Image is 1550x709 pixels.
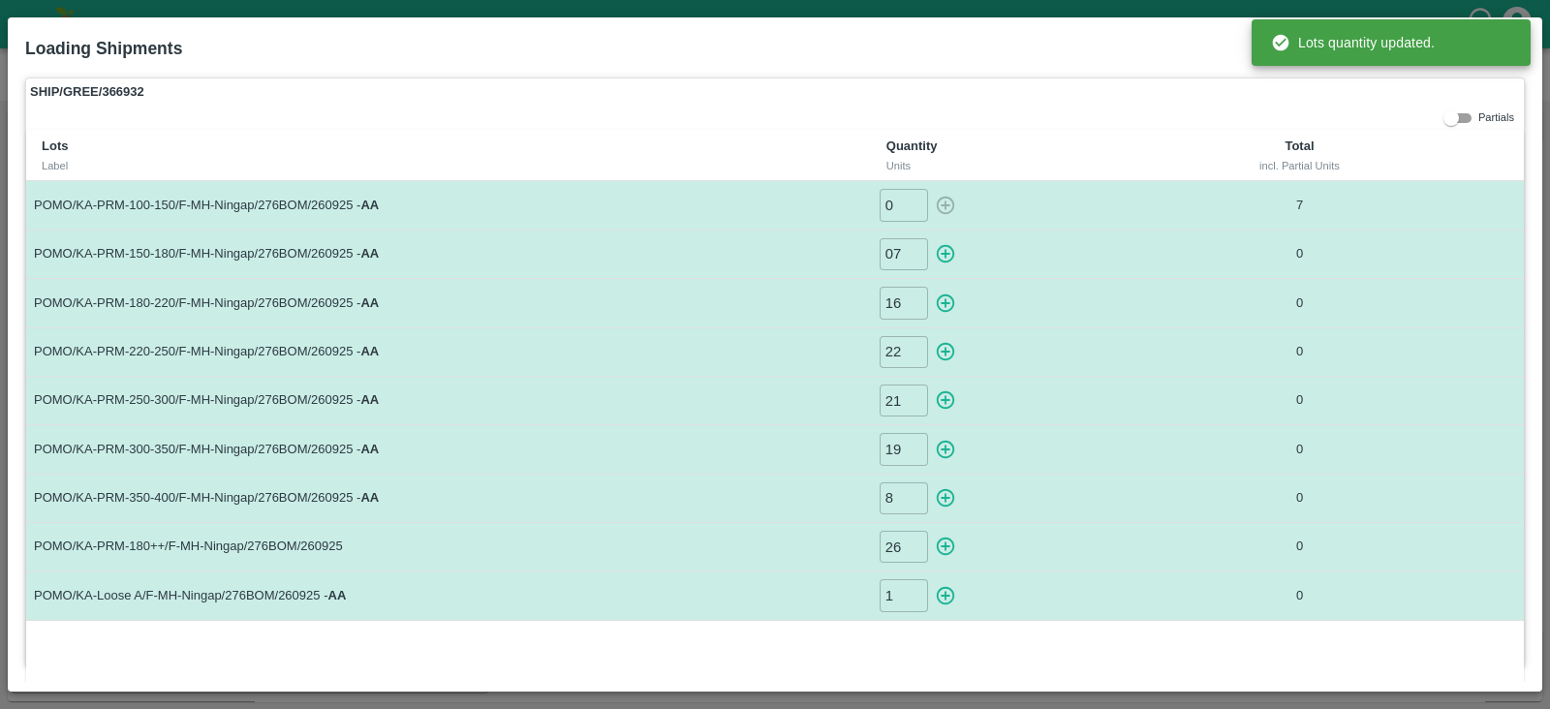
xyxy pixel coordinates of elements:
[360,295,379,310] strong: AA
[1440,107,1514,130] div: Partials
[360,246,379,261] strong: AA
[1176,391,1423,410] p: 0
[30,82,144,102] strong: SHIP/GREE/366932
[26,571,871,620] td: POMO/KA-Loose A/F-MH-Ningap/276BOM/260925 -
[880,189,928,221] input: 0
[880,531,928,563] input: 0
[1176,294,1423,313] p: 0
[1176,245,1423,263] p: 0
[1176,197,1423,215] p: 7
[880,238,928,270] input: 0
[880,287,928,319] input: 0
[360,442,379,456] strong: AA
[880,433,928,465] input: 0
[880,482,928,514] input: 0
[1285,139,1314,153] b: Total
[886,157,1153,174] div: Units
[25,39,182,58] b: Loading Shipments
[26,376,871,424] td: POMO/KA-PRM-250-300/F-MH-Ningap/276BOM/260925 -
[26,230,871,278] td: POMO/KA-PRM-150-180/F-MH-Ningap/276BOM/260925 -
[26,327,871,376] td: POMO/KA-PRM-220-250/F-MH-Ningap/276BOM/260925 -
[360,344,379,358] strong: AA
[360,392,379,407] strong: AA
[26,181,871,230] td: POMO/KA-PRM-100-150/F-MH-Ningap/276BOM/260925 -
[42,157,855,174] div: Label
[1176,587,1423,605] p: 0
[26,522,871,570] td: POMO/KA-PRM-180++/F-MH-Ningap/276BOM/260925
[360,490,379,505] strong: AA
[880,336,928,368] input: 0
[1176,489,1423,508] p: 0
[1176,538,1423,556] p: 0
[880,579,928,611] input: 0
[1271,25,1435,60] div: Lots quantity updated.
[42,139,68,153] b: Lots
[26,425,871,474] td: POMO/KA-PRM-300-350/F-MH-Ningap/276BOM/260925 -
[360,198,379,212] strong: AA
[880,385,928,416] input: 0
[328,588,347,602] strong: AA
[26,279,871,327] td: POMO/KA-PRM-180-220/F-MH-Ningap/276BOM/260925 -
[1176,343,1423,361] p: 0
[886,139,938,153] b: Quantity
[1184,157,1415,174] div: incl. Partial Units
[26,474,871,522] td: POMO/KA-PRM-350-400/F-MH-Ningap/276BOM/260925 -
[1176,441,1423,459] p: 0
